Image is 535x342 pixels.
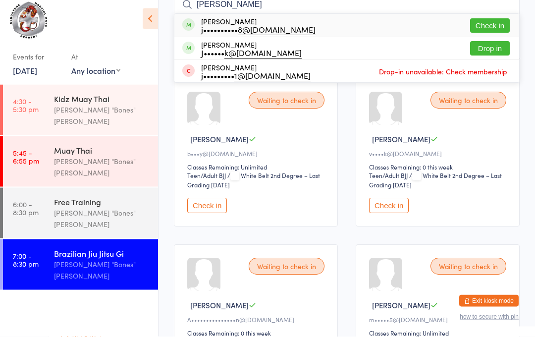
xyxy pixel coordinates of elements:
time: 5:45 - 6:55 pm [13,154,39,170]
span: [PERSON_NAME] [372,140,430,150]
div: Waiting to check in [249,98,324,114]
div: j•••••••••• [201,31,316,39]
a: [DATE] [13,70,37,81]
div: Waiting to check in [249,264,324,281]
a: 5:45 -6:55 pmMuay Thai[PERSON_NAME] "Bones" [PERSON_NAME] [3,142,158,192]
div: Waiting to check in [430,264,506,281]
button: Exit kiosk mode [459,300,519,312]
div: Events for [13,54,61,70]
button: Drop in [470,47,510,61]
button: Check in [470,24,510,39]
span: [PERSON_NAME] [190,140,249,150]
div: [PERSON_NAME] "Bones" [PERSON_NAME] [54,264,150,287]
span: / White Belt 2nd Degree – Last Grading [DATE] [187,177,320,195]
time: 6:00 - 8:30 pm [13,206,39,222]
button: how to secure with pin [460,319,519,326]
div: b••• [187,155,327,164]
div: Muay Thai [54,150,150,161]
button: Check in [369,204,409,219]
div: A••••••••••••••• [187,321,327,330]
div: [PERSON_NAME] [201,69,311,85]
img: Gladstone Martial Arts Academy [10,7,47,44]
div: [PERSON_NAME] [201,47,302,62]
span: [PERSON_NAME] [372,306,430,316]
div: m••••• [369,321,509,330]
div: Waiting to check in [430,98,506,114]
a: 4:30 -5:30 pmKidz Muay Thai[PERSON_NAME] "Bones" [PERSON_NAME] [3,90,158,141]
div: Any location [71,70,120,81]
button: Check in [187,204,227,219]
div: Free Training [54,202,150,213]
div: J•••••• [201,55,302,62]
a: 6:00 -8:30 pmFree Training[PERSON_NAME] "Bones" [PERSON_NAME] [3,193,158,244]
div: Classes Remaining: 0 this week [369,169,509,177]
div: j••••••••• [201,77,311,85]
span: / White Belt 2nd Degree – Last Grading [DATE] [369,177,502,195]
span: Drop-in unavailable: Check membership [376,70,510,85]
time: 4:30 - 5:30 pm [13,103,39,118]
div: Classes Remaining: Unlimited [187,169,327,177]
div: [PERSON_NAME] "Bones" [PERSON_NAME] [54,161,150,184]
div: Brazilian Jiu Jitsu Gi [54,253,150,264]
div: [PERSON_NAME] "Bones" [PERSON_NAME] [54,213,150,235]
div: v•••• [369,155,509,164]
div: At [71,54,120,70]
div: Kidz Muay Thai [54,99,150,110]
div: [PERSON_NAME] [201,23,316,39]
time: 7:00 - 8:30 pm [13,257,39,273]
div: [PERSON_NAME] "Bones" [PERSON_NAME] [54,110,150,132]
div: Teen/Adult BJJ [187,177,226,185]
span: [PERSON_NAME] [190,306,249,316]
div: Teen/Adult BJJ [369,177,408,185]
a: 7:00 -8:30 pmBrazilian Jiu Jitsu Gi[PERSON_NAME] "Bones" [PERSON_NAME] [3,245,158,295]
